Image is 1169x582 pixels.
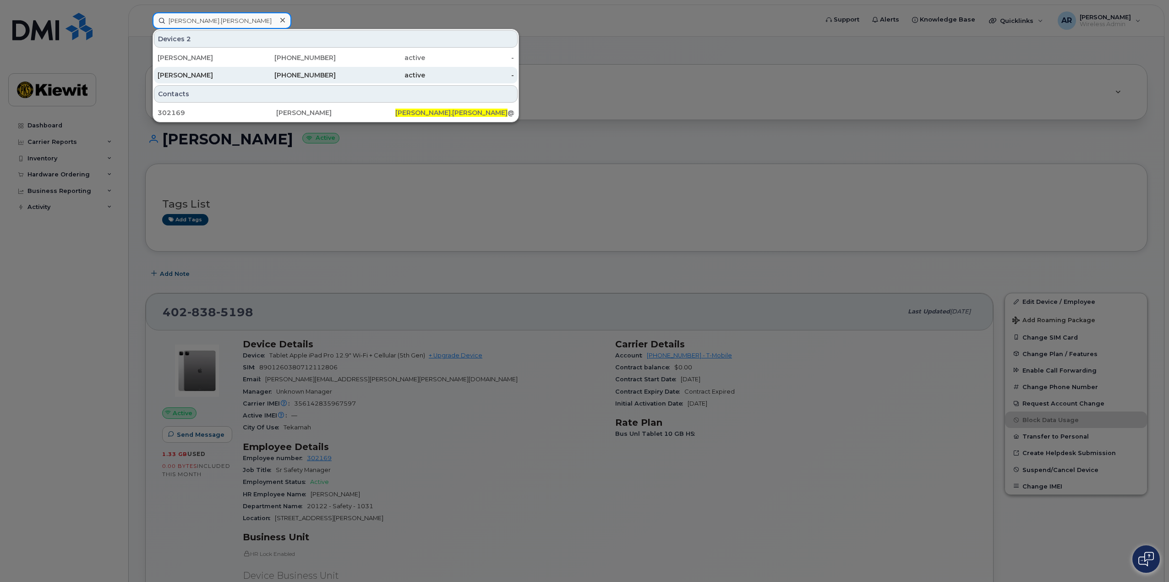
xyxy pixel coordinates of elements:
[186,34,191,44] span: 2
[395,109,508,117] span: [PERSON_NAME].[PERSON_NAME]
[154,85,518,103] div: Contacts
[247,71,336,80] div: [PHONE_NUMBER]
[158,71,247,80] div: [PERSON_NAME]
[1138,552,1154,566] img: Open chat
[395,108,514,117] div: @[PERSON_NAME][DOMAIN_NAME]
[158,53,247,62] div: [PERSON_NAME]
[154,30,518,48] div: Devices
[154,104,518,121] a: 302169[PERSON_NAME][PERSON_NAME].[PERSON_NAME]@[PERSON_NAME][DOMAIN_NAME]
[276,108,395,117] div: [PERSON_NAME]
[336,71,425,80] div: active
[154,49,518,66] a: [PERSON_NAME][PHONE_NUMBER]active-
[336,53,425,62] div: active
[425,71,514,80] div: -
[154,67,518,83] a: [PERSON_NAME][PHONE_NUMBER]active-
[247,53,336,62] div: [PHONE_NUMBER]
[158,108,276,117] div: 302169
[425,53,514,62] div: -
